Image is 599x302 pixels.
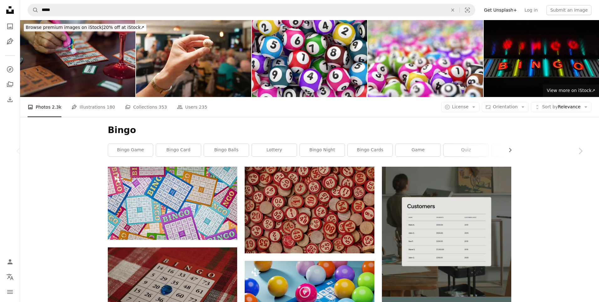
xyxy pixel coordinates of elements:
a: bingo balls [204,144,249,156]
a: quiz [444,144,488,156]
span: Orientation [493,104,518,109]
button: License [441,102,480,112]
a: Explore [4,63,16,76]
img: a pile of colorful numbers and numbers on a table [108,167,237,240]
a: Users 235 [177,97,207,117]
img: red and white round plastic [245,167,374,253]
span: Sort by [542,104,558,109]
a: Browse premium images on iStock|20% off at iStock↗ [20,20,150,35]
a: bingo game [108,144,153,156]
button: Menu [4,286,16,298]
button: scroll list to the right [504,144,511,156]
a: a pile of colorful numbers and numbers on a table [108,200,237,206]
h1: Bingo [108,125,511,136]
span: Browse premium images on iStock | [26,25,103,30]
button: Visual search [460,4,475,16]
span: 353 [159,104,167,111]
a: Download History [4,93,16,106]
span: 180 [107,104,115,111]
img: file-1747939376688-baf9a4a454ffimage [382,167,511,296]
img: Marking His Number [20,20,135,97]
span: License [452,104,469,109]
img: Close-Up Of Illuminated Lighting Equipment [484,20,599,97]
button: Language [4,271,16,283]
span: 20% off at iStock ↗ [26,25,144,30]
a: red and white round plastic [245,207,374,213]
a: Photos [4,20,16,33]
form: Find visuals sitewide [28,4,475,16]
a: bingo night [300,144,345,156]
img: Multicolor lottery balls background [368,20,483,97]
a: Get Unsplash+ [480,5,521,15]
a: Collections 353 [125,97,167,117]
a: trivia [492,144,536,156]
a: calendar [108,288,237,293]
a: bingo cards [348,144,393,156]
a: Log in [521,5,541,15]
a: View more on iStock↗ [543,84,599,97]
a: Illustrations 180 [71,97,115,117]
button: Sort byRelevance [531,102,591,112]
span: Relevance [542,104,581,110]
button: Submit an image [546,5,591,15]
a: game [396,144,440,156]
img: Cropped Hand Holding Ball With Number 16 [136,20,251,97]
button: Orientation [482,102,529,112]
img: Multicolor lottery balls background. Bingo game. [252,20,367,97]
a: Collections [4,78,16,91]
a: Next [561,121,599,181]
button: Search Unsplash [28,4,39,16]
a: Illustrations [4,35,16,48]
a: bingo card [156,144,201,156]
span: 235 [199,104,207,111]
a: lottery [252,144,297,156]
span: View more on iStock ↗ [547,88,595,93]
button: Clear [446,4,460,16]
a: Log in / Sign up [4,256,16,268]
